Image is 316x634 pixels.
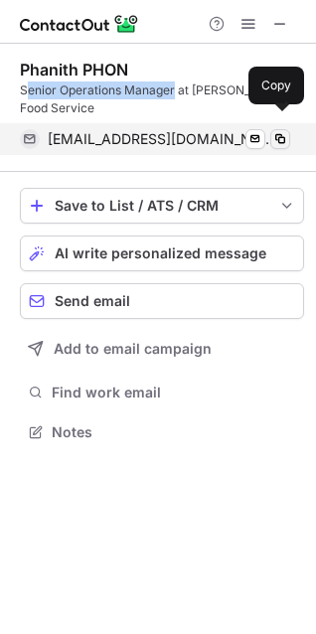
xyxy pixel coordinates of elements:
[55,245,266,261] span: AI write personalized message
[20,12,139,36] img: ContactOut v5.3.10
[52,423,296,441] span: Notes
[20,81,304,117] div: Senior Operations Manager at [PERSON_NAME] Food Service
[48,130,275,148] span: [EMAIL_ADDRESS][DOMAIN_NAME]
[20,283,304,319] button: Send email
[20,236,304,271] button: AI write personalized message
[55,198,269,214] div: Save to List / ATS / CRM
[20,60,128,79] div: Phanith PHON
[55,293,130,309] span: Send email
[20,418,304,446] button: Notes
[20,331,304,367] button: Add to email campaign
[20,188,304,224] button: save-profile-one-click
[52,384,296,401] span: Find work email
[54,341,212,357] span: Add to email campaign
[20,379,304,406] button: Find work email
